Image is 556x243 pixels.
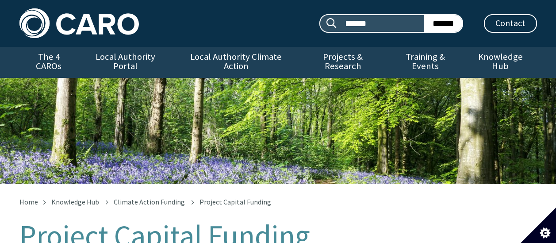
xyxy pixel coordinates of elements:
a: Local Authority Portal [78,47,173,78]
a: Climate Action Funding [114,197,185,206]
a: Local Authority Climate Action [173,47,299,78]
a: Knowledge Hub [464,47,537,78]
img: Caro logo [19,8,139,38]
a: Home [19,197,38,206]
a: Training & Events [387,47,464,78]
a: The 4 CAROs [19,47,78,78]
a: Projects & Research [299,47,387,78]
span: Project Capital Funding [199,197,271,206]
a: Knowledge Hub [51,197,99,206]
a: Contact [484,14,537,33]
button: Set cookie preferences [521,208,556,243]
